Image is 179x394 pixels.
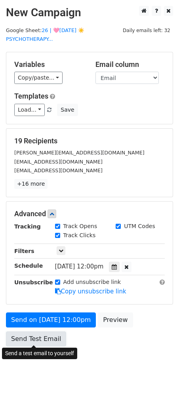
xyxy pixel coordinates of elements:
[63,222,97,230] label: Track Opens
[14,209,165,218] h5: Advanced
[55,288,126,295] a: Copy unsubscribe link
[63,231,96,240] label: Track Clicks
[14,223,41,230] strong: Tracking
[95,60,165,69] h5: Email column
[6,27,84,42] small: Google Sheet:
[6,27,84,42] a: 26 | 🩷[DATE] ☀️PSYCHOTHERAPY...
[14,60,84,69] h5: Variables
[55,263,104,270] span: [DATE] 12:00pm
[124,222,155,230] label: UTM Codes
[2,348,77,359] div: Send a test email to yourself
[120,26,173,35] span: Daily emails left: 32
[14,167,103,173] small: [EMAIL_ADDRESS][DOMAIN_NAME]
[6,6,173,19] h2: New Campaign
[57,104,78,116] button: Save
[120,27,173,33] a: Daily emails left: 32
[14,150,145,156] small: [PERSON_NAME][EMAIL_ADDRESS][DOMAIN_NAME]
[139,356,179,394] iframe: Chat Widget
[14,263,43,269] strong: Schedule
[14,92,48,100] a: Templates
[14,279,53,286] strong: Unsubscribe
[14,137,165,145] h5: 19 Recipients
[14,159,103,165] small: [EMAIL_ADDRESS][DOMAIN_NAME]
[6,331,66,346] a: Send Test Email
[14,72,63,84] a: Copy/paste...
[14,248,34,254] strong: Filters
[98,312,133,327] a: Preview
[14,179,48,189] a: +16 more
[14,104,45,116] a: Load...
[6,312,96,327] a: Send on [DATE] 12:00pm
[63,278,121,286] label: Add unsubscribe link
